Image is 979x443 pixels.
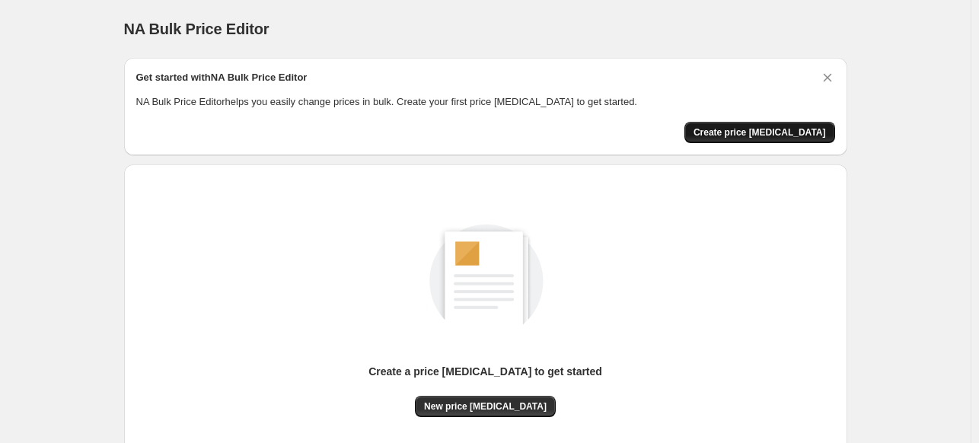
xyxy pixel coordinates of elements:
[424,400,547,413] span: New price [MEDICAL_DATA]
[684,122,835,143] button: Create price change job
[368,364,602,379] p: Create a price [MEDICAL_DATA] to get started
[820,70,835,85] button: Dismiss card
[136,70,308,85] h2: Get started with NA Bulk Price Editor
[415,396,556,417] button: New price [MEDICAL_DATA]
[694,126,826,139] span: Create price [MEDICAL_DATA]
[124,21,269,37] span: NA Bulk Price Editor
[136,94,835,110] p: NA Bulk Price Editor helps you easily change prices in bulk. Create your first price [MEDICAL_DAT...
